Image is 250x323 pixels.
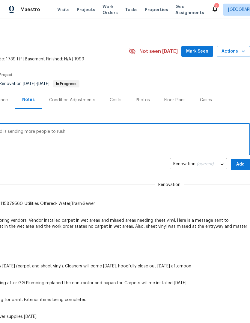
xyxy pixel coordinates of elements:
[155,182,184,188] span: Renovation
[139,48,178,54] span: Not seen [DATE]
[181,46,213,57] button: Mark Seen
[37,82,49,86] span: [DATE]
[125,8,138,12] span: Tasks
[236,161,245,168] span: Add
[22,97,35,103] div: Notes
[77,7,95,13] span: Projects
[200,97,212,103] div: Cases
[164,97,186,103] div: Floor Plans
[175,4,204,16] span: Geo Assignments
[23,82,49,86] span: -
[222,48,245,55] span: Actions
[217,46,250,57] button: Actions
[231,159,250,170] button: Add
[186,48,208,55] span: Mark Seen
[145,7,168,13] span: Properties
[57,7,70,13] span: Visits
[197,162,214,166] span: (current)
[103,4,118,16] span: Work Orders
[20,7,40,13] span: Maestro
[110,97,121,103] div: Costs
[170,157,227,172] div: Renovation (current)
[214,4,219,10] div: 2
[54,82,79,86] span: In Progress
[23,82,35,86] span: [DATE]
[49,97,95,103] div: Condition Adjustments
[136,97,150,103] div: Photos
